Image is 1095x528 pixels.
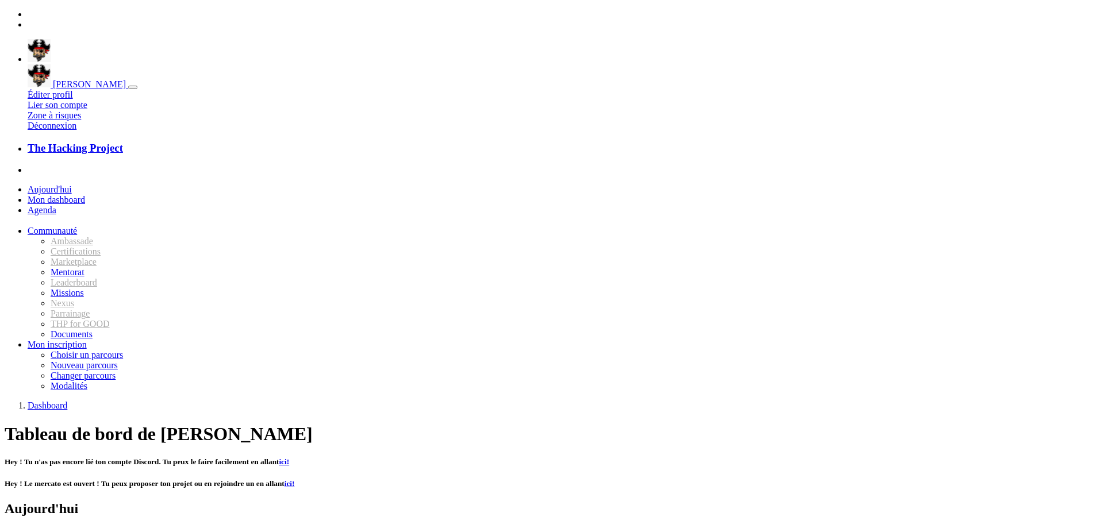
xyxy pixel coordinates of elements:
[28,121,76,130] a: Déconnexion
[28,195,85,205] a: Mon dashboard
[51,278,97,287] a: Leaderboard
[51,329,93,339] a: Documents
[5,479,1090,488] h5: Hey ! Le mercato est ouvert ! Tu peux proposer ton projet ou en rejoindre un en allant
[51,246,101,256] span: Certifications
[51,350,123,360] a: Choisir un parcours
[51,319,110,329] span: THP for GOOD
[28,184,72,194] a: Aujourd'hui
[28,100,87,110] a: Lier son compte
[51,257,97,267] span: Marketplace
[285,479,295,488] a: ici!
[51,278,97,287] span: translation missing: fr.dashboard.community.tabs.leaderboard
[5,457,1090,467] h5: Hey ! Tu n'as pas encore lié ton compte Discord. Tu peux le faire facilement en allant
[5,423,1090,445] h1: Tableau de bord de [PERSON_NAME]
[28,340,87,349] a: Mon inscription
[53,79,126,89] span: [PERSON_NAME]
[28,79,128,89] a: avatar [PERSON_NAME]
[28,54,51,64] a: avatar
[28,39,51,62] img: avatar
[28,205,56,215] a: Agenda
[51,360,118,370] a: Nouveau parcours
[28,142,1090,155] a: The Hacking Project
[28,64,51,87] img: avatar
[28,90,73,99] a: Éditer profil
[279,457,289,466] a: ici!
[51,288,84,298] a: Missions
[51,371,116,380] a: Changer parcours
[28,110,81,120] a: Zone à risques
[51,309,90,318] span: Parrainage
[51,267,84,277] a: Mentorat
[28,226,77,236] a: Communauté
[28,400,67,410] a: Dashboard
[51,298,74,308] span: Nexus
[51,381,87,391] a: Modalités
[51,236,93,246] span: Ambassade
[5,501,1090,517] h2: Aujourd'hui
